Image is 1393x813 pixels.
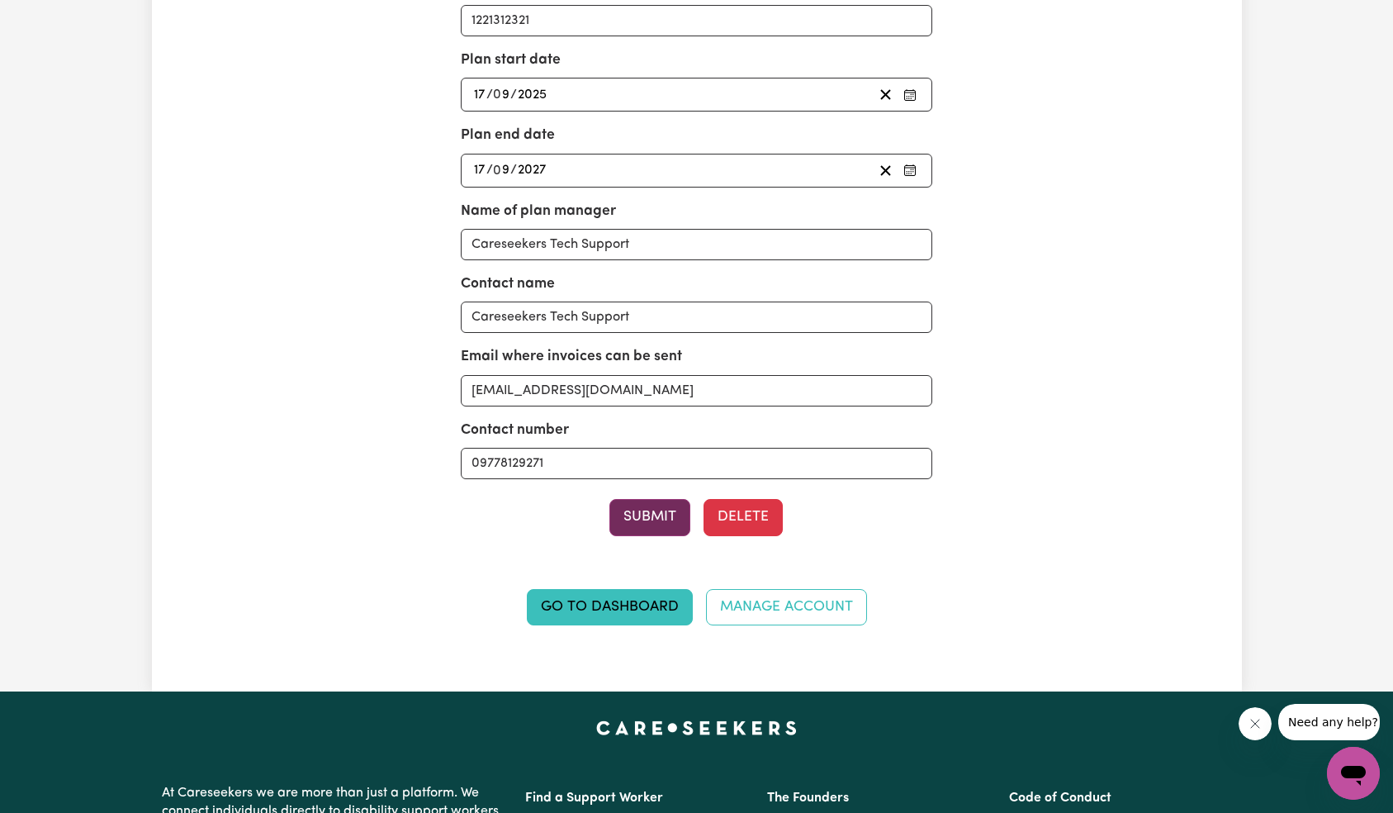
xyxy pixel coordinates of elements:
span: / [510,163,517,178]
button: Pick your plan end date [898,159,922,182]
input: e.g. 0412 345 678 [461,448,932,479]
label: Email where invoices can be sent [461,346,682,368]
input: e.g. Natasha McElhone [461,302,932,333]
iframe: Close message [1239,707,1272,740]
button: Submit [609,499,690,535]
input: ---- [517,83,548,106]
a: Manage Account [706,589,867,625]
input: e.g. nat.mc@myplanmanager.com.au [461,375,932,406]
label: Plan end date [461,125,555,146]
input: Enter your NDIS number [461,5,932,36]
button: Clear plan end date [873,159,898,182]
input: -- [473,159,486,182]
span: / [486,88,493,102]
a: The Founders [767,792,849,805]
input: ---- [517,159,548,182]
input: -- [473,83,486,106]
a: Find a Support Worker [525,792,663,805]
label: Contact name [461,273,555,295]
a: Go to Dashboard [527,589,693,625]
label: Plan start date [461,50,561,71]
a: Code of Conduct [1009,792,1111,805]
label: Contact number [461,420,569,441]
iframe: Message from company [1278,704,1380,740]
span: 0 [493,88,501,102]
span: / [486,163,493,178]
span: 0 [493,164,501,177]
a: Careseekers home page [596,721,797,735]
span: / [510,88,517,102]
input: -- [495,83,511,106]
input: e.g. MyPlanManager Pty. Ltd. [461,229,932,260]
input: -- [495,159,511,182]
button: Clear plan start date [873,83,898,106]
button: Pick your plan start date [898,83,922,106]
label: Name of plan manager [461,201,616,222]
iframe: Button to launch messaging window [1327,747,1380,800]
button: Delete [704,499,783,535]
